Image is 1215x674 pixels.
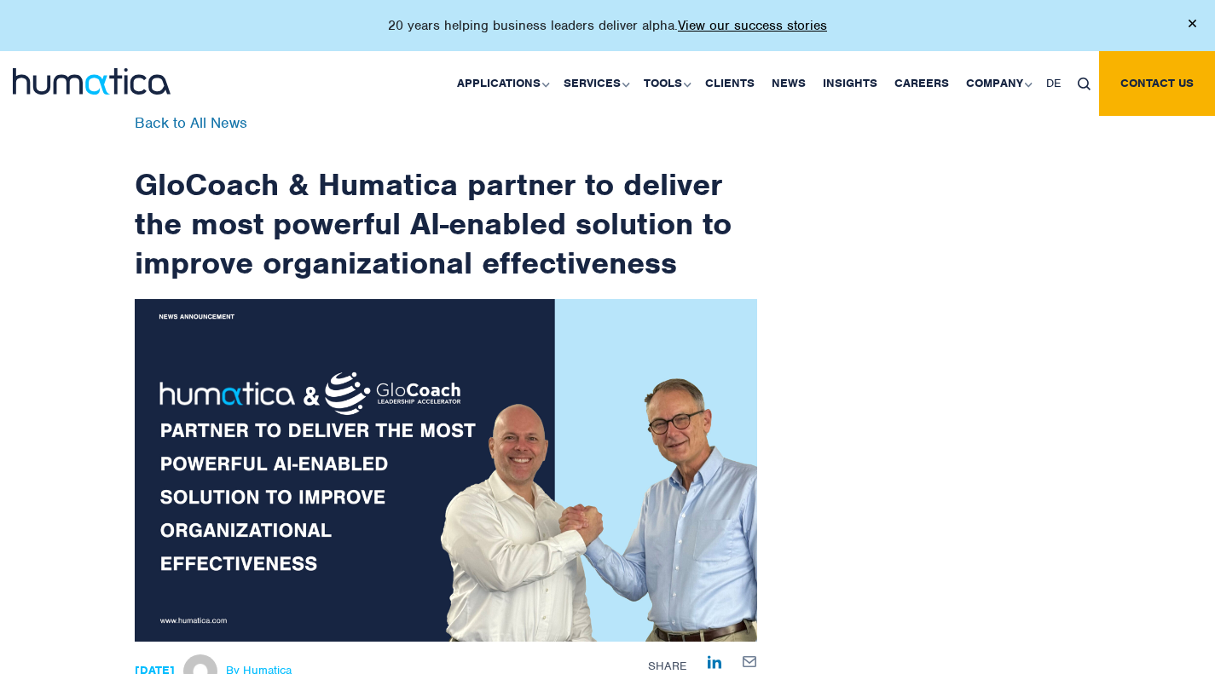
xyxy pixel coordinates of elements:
[1038,51,1069,116] a: DE
[697,51,763,116] a: Clients
[388,17,827,34] p: 20 years helping business leaders deliver alpha.
[1099,51,1215,116] a: Contact us
[708,654,721,669] a: Share on LinkedIn
[743,654,757,668] a: Share by E-Mail
[743,656,757,667] img: mailby
[708,655,721,669] img: Share on LinkedIn
[678,17,827,34] a: View our success stories
[886,51,958,116] a: Careers
[135,113,247,132] a: Back to All News
[448,51,555,116] a: Applications
[1046,76,1061,90] span: DE
[135,299,757,642] img: ndetails
[135,116,757,282] h1: GloCoach & Humatica partner to deliver the most powerful AI-enabled solution to improve organizat...
[958,51,1038,116] a: Company
[1078,78,1091,90] img: search_icon
[555,51,635,116] a: Services
[814,51,886,116] a: Insights
[763,51,814,116] a: News
[13,68,171,95] img: logo
[635,51,697,116] a: Tools
[648,659,686,673] span: Share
